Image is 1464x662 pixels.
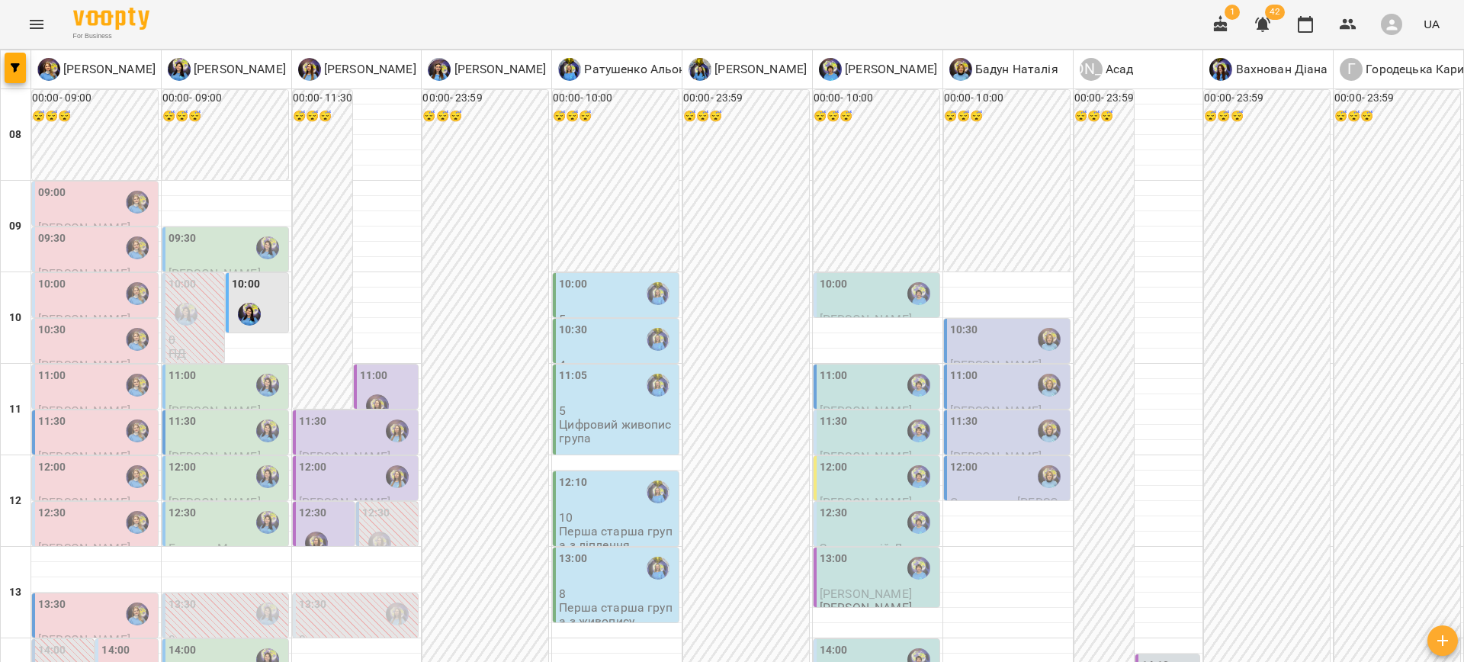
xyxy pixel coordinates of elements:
span: UA [1424,16,1440,32]
img: Ратушенко Альона [647,480,669,503]
label: 11:30 [299,413,327,430]
div: Бадун Наталія [1038,419,1061,442]
span: [PERSON_NAME] [299,449,391,464]
h6: 00:00 - 23:59 [1074,90,1134,107]
label: 11:00 [950,368,978,384]
div: Ратушенко Альона [647,374,669,397]
span: [PERSON_NAME] [169,266,261,281]
label: 12:30 [299,505,327,522]
span: [PERSON_NAME] [38,632,130,647]
a: Ч [PERSON_NAME] [819,58,937,81]
div: Чирва Юлія [907,465,930,488]
img: Базілєва Катерина [175,303,197,326]
span: [PERSON_NAME] [820,312,912,326]
h6: 08 [9,127,21,143]
img: Чирва Юлія [907,419,930,442]
div: Позднякова Анастасія [126,236,149,259]
img: І [428,58,451,81]
a: В Вахнован Діана [1209,58,1328,81]
span: [PERSON_NAME] [38,266,130,281]
p: ПД [169,347,186,360]
label: 12:00 [299,459,327,476]
span: Завгородній Давид [820,541,931,555]
img: Позднякова Анастасія [126,282,149,305]
div: Г [1340,58,1363,81]
a: Р Ратушенко Альона [558,58,693,81]
img: Чирва Юлія [907,282,930,305]
img: Казимирів Тетяна [368,532,391,554]
div: Чирва Юлія [907,511,930,534]
img: Позднякова Анастасія [126,328,149,351]
span: Галаган Маргарита [169,541,282,555]
div: Чирва Юлія [819,58,937,81]
div: Базілєва Катерина [256,236,279,259]
div: Позднякова Анастасія [126,603,149,625]
h6: 09 [9,218,21,235]
h6: 00:00 - 09:00 [162,90,288,107]
span: [PERSON_NAME] [169,495,261,509]
img: Voopty Logo [73,8,149,30]
div: [PERSON_NAME] [1080,58,1103,81]
h6: 00:00 - 23:59 [1204,90,1330,107]
img: Бадун Наталія [1038,465,1061,488]
div: Чирва Юлія [907,557,930,580]
label: 11:30 [38,413,66,430]
h6: 00:00 - 23:59 [683,90,809,107]
label: 11:00 [360,368,388,384]
span: [PERSON_NAME] [38,220,130,235]
label: 11:30 [169,413,197,430]
span: [PERSON_NAME] [820,495,912,509]
a: П [PERSON_NAME] [37,58,156,81]
label: 11:30 [820,413,848,430]
button: Menu [18,6,55,43]
p: Перша старша група з ліплення [559,525,676,551]
h6: 😴😴😴 [814,108,939,125]
label: 11:00 [820,368,848,384]
p: 0 [169,333,221,346]
p: [PERSON_NAME] [321,60,416,79]
img: Чирва Юлія [907,374,930,397]
h6: 00:00 - 10:00 [814,90,939,107]
img: Позднякова Анастасія [126,374,149,397]
h6: 😴😴😴 [32,108,158,125]
img: К [298,58,321,81]
label: 12:00 [820,459,848,476]
h6: 00:00 - 11:30 [293,90,352,107]
div: Асад [1080,58,1134,81]
label: 11:05 [559,368,587,384]
img: Базілєва Катерина [256,511,279,534]
div: Базілєва Катерина [238,303,261,326]
button: UA [1417,10,1446,38]
span: [PERSON_NAME] [38,541,130,555]
a: С [PERSON_NAME] [689,58,807,81]
div: Казимирів Тетяна [386,465,409,488]
label: 14:00 [38,642,66,659]
div: Базілєва Катерина [256,374,279,397]
p: Бадун Наталія [972,60,1058,79]
h6: 😴😴😴 [944,108,1070,125]
label: 11:00 [38,368,66,384]
img: Ратушенко Альона [647,557,669,580]
div: Казимирів Тетяна [386,603,409,625]
h6: 00:00 - 23:59 [422,90,548,107]
div: Позднякова Анастасія [126,511,149,534]
h6: 00:00 - 09:00 [32,90,158,107]
img: Казимирів Тетяна [366,394,389,417]
img: Базілєва Катерина [256,419,279,442]
button: Створити урок [1427,625,1458,656]
span: [PERSON_NAME] [820,449,912,464]
img: Базілєва Катерина [256,603,279,625]
img: Позднякова Анастасія [126,191,149,214]
label: 10:00 [38,276,66,293]
h6: 12 [9,493,21,509]
a: І [PERSON_NAME] [428,58,546,81]
span: 1 [1225,5,1240,20]
div: Бадун Наталія [1038,328,1061,351]
h6: 11 [9,401,21,418]
div: Ратушенко Альона [647,282,669,305]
